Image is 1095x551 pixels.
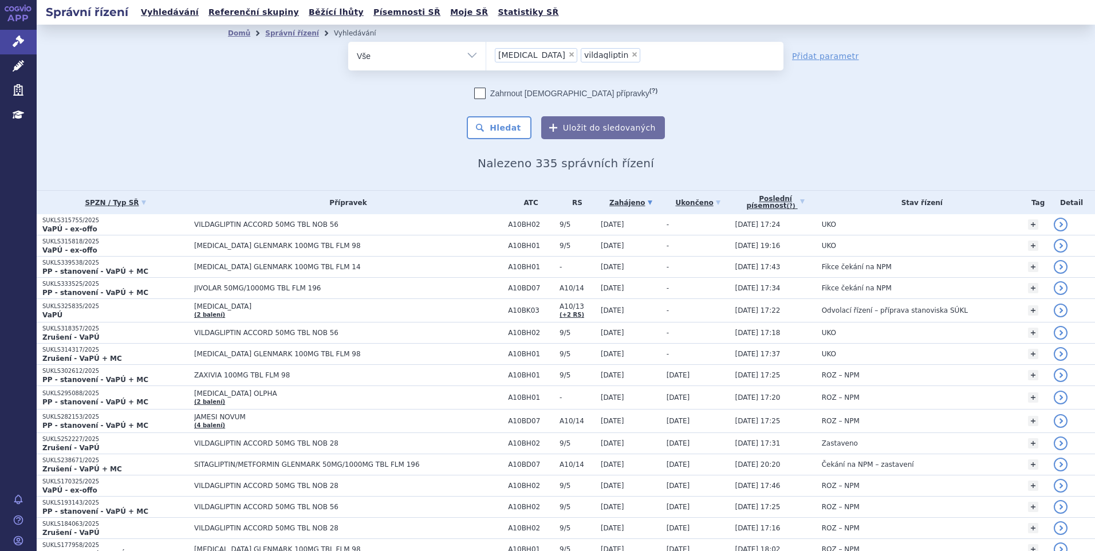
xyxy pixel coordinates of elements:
[508,329,554,337] span: A10BH02
[42,367,188,375] p: SUKLS302612/2025
[644,48,650,62] input: [MEDICAL_DATA]vildagliptin
[735,439,780,447] span: [DATE] 17:31
[42,267,148,275] strong: PP - stanovení - VaPÚ + MC
[735,482,780,490] span: [DATE] 17:46
[667,350,669,358] span: -
[194,439,480,447] span: VILDAGLIPTIN ACCORD 50MG TBL NOB 28
[568,51,575,58] span: ×
[601,482,624,490] span: [DATE]
[1054,500,1068,514] a: detail
[42,333,100,341] strong: Zrušení - VaPÚ
[601,284,624,292] span: [DATE]
[1054,414,1068,428] a: detail
[735,191,816,214] a: Poslednípísemnost(?)
[508,393,554,402] span: A10BH01
[42,444,100,452] strong: Zrušení - VaPÚ
[649,87,657,95] abbr: (?)
[1054,260,1068,274] a: detail
[42,456,188,465] p: SUKLS238671/2025
[334,25,391,42] li: Vyhledávání
[478,156,654,170] span: Nalezeno 335 správních řízení
[370,5,444,20] a: Písemnosti SŘ
[494,5,562,20] a: Statistiky SŘ
[194,350,480,358] span: [MEDICAL_DATA] GLENMARK 100MG TBL FLM 98
[1054,304,1068,317] a: detail
[194,482,480,490] span: VILDAGLIPTIN ACCORD 50MG TBL NOB 28
[822,221,836,229] span: UKO
[42,520,188,528] p: SUKLS184063/2025
[822,482,860,490] span: ROZ – NPM
[735,350,780,358] span: [DATE] 17:37
[42,238,188,246] p: SUKLS315818/2025
[667,482,690,490] span: [DATE]
[508,439,554,447] span: A10BH02
[667,417,690,425] span: [DATE]
[42,289,148,297] strong: PP - stanovení - VaPÚ + MC
[560,242,595,250] span: 9/5
[42,478,188,486] p: SUKLS170325/2025
[42,311,62,319] strong: VaPÚ
[194,302,480,310] span: [MEDICAL_DATA]
[667,284,669,292] span: -
[822,284,892,292] span: Fikce čekání na NPM
[560,503,595,511] span: 9/5
[42,507,148,515] strong: PP - stanovení - VaPÚ + MC
[42,413,188,421] p: SUKLS282153/2025
[1028,438,1038,448] a: +
[1028,392,1038,403] a: +
[228,29,250,37] a: Domů
[601,195,661,211] a: Zahájeno
[42,435,188,443] p: SUKLS252227/2025
[1048,191,1095,214] th: Detail
[822,461,914,469] span: Čekání na NPM – zastavení
[631,51,638,58] span: ×
[502,191,554,214] th: ATC
[42,355,122,363] strong: Zrušení - VaPÚ + MC
[305,5,367,20] a: Běžící lhůty
[601,221,624,229] span: [DATE]
[560,393,595,402] span: -
[601,263,624,271] span: [DATE]
[1028,349,1038,359] a: +
[508,306,554,314] span: A10BK03
[1054,436,1068,450] a: detail
[1054,239,1068,253] a: detail
[1028,241,1038,251] a: +
[735,329,780,337] span: [DATE] 17:18
[42,422,148,430] strong: PP - stanovení - VaPÚ + MC
[508,417,554,425] span: A10BD07
[822,263,892,271] span: Fikce čekání na NPM
[816,191,1022,214] th: Stav řízení
[560,461,595,469] span: A10/14
[508,242,554,250] span: A10BH01
[601,242,624,250] span: [DATE]
[42,302,188,310] p: SUKLS325835/2025
[42,195,188,211] a: SPZN / Typ SŘ
[822,503,860,511] span: ROZ – NPM
[735,263,780,271] span: [DATE] 17:43
[1028,481,1038,491] a: +
[601,503,624,511] span: [DATE]
[42,529,100,537] strong: Zrušení - VaPÚ
[1054,479,1068,493] a: detail
[508,371,554,379] span: A10BH01
[42,376,148,384] strong: PP - stanovení - VaPÚ + MC
[822,393,860,402] span: ROZ – NPM
[822,306,968,314] span: Odvolací řízení – příprava stanoviska SÚKL
[42,541,188,549] p: SUKLS177958/2025
[498,51,565,59] span: [MEDICAL_DATA]
[735,221,780,229] span: [DATE] 17:24
[1028,283,1038,293] a: +
[508,284,554,292] span: A10BD07
[194,263,480,271] span: [MEDICAL_DATA] GLENMARK 100MG TBL FLM 14
[194,312,225,318] a: (2 balení)
[735,461,780,469] span: [DATE] 20:20
[584,51,628,59] span: vildagliptin
[194,413,480,421] span: JAMESI NOVUM
[194,242,480,250] span: [MEDICAL_DATA] GLENMARK 100MG TBL FLM 98
[822,417,860,425] span: ROZ – NPM
[1028,262,1038,272] a: +
[735,284,780,292] span: [DATE] 17:34
[822,439,858,447] span: Zastaveno
[735,524,780,532] span: [DATE] 17:16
